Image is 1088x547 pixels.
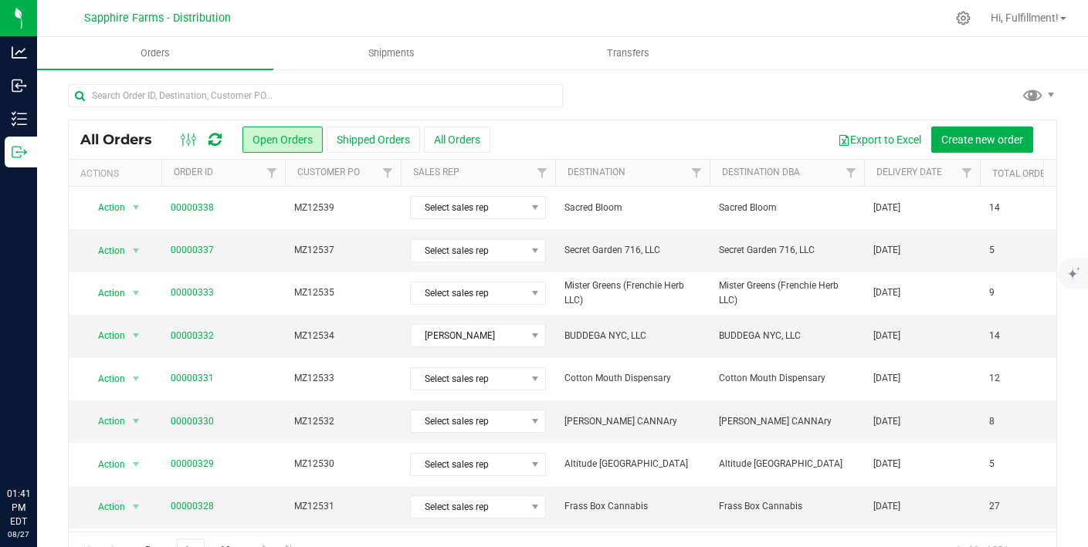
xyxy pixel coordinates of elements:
inline-svg: Analytics [12,45,27,60]
span: Mister Greens (Frenchie Herb LLC) [719,279,855,308]
span: [PERSON_NAME] CANNAry [564,414,700,429]
span: select [127,410,146,432]
span: Select sales rep [411,496,526,518]
button: All Orders [424,127,490,153]
span: Sacred Bloom [564,201,700,215]
span: [DATE] [873,499,900,514]
a: Transfers [510,37,746,69]
span: Secret Garden 716, LLC [564,243,700,258]
span: select [127,325,146,346]
a: Customer PO [297,167,360,177]
span: [DATE] [873,285,900,300]
p: 01:41 PM EDT [7,487,30,528]
span: Cotton Mouth Dispensary [564,371,700,386]
span: Shipments [347,46,436,60]
a: Filter [839,160,864,186]
span: select [127,240,146,262]
span: MZ12534 [294,329,391,343]
span: Action [84,410,126,432]
span: Sacred Bloom [719,201,855,215]
span: BUDDEGA NYC, LLC [719,329,855,343]
span: Action [84,368,126,390]
span: Select sales rep [411,282,526,304]
span: MZ12530 [294,457,391,471]
span: Action [84,240,126,262]
a: Orders [37,37,273,69]
a: 00000330 [171,414,214,429]
button: Create new order [931,127,1033,153]
span: MZ12533 [294,371,391,386]
span: 5 [989,457,995,471]
a: Filter [684,160,710,186]
span: Action [84,282,126,304]
inline-svg: Outbound [12,144,27,160]
span: [DATE] [873,201,900,215]
span: MZ12531 [294,499,391,514]
span: Orders [120,46,191,60]
span: [DATE] [873,457,900,471]
span: [PERSON_NAME] [411,325,526,346]
a: Destination [568,167,625,177]
span: MZ12539 [294,201,391,215]
span: Create new order [941,133,1023,146]
inline-svg: Inventory [12,111,27,127]
span: [PERSON_NAME] CANNAry [719,414,855,429]
p: 08/27 [7,528,30,540]
span: 14 [989,201,1000,215]
span: MZ12535 [294,285,391,300]
span: [DATE] [873,243,900,258]
span: Frass Box Cannabis [719,499,855,514]
a: Sales Rep [413,167,459,177]
a: Filter [530,160,555,186]
span: Sapphire Farms - Distribution [84,12,231,25]
div: Manage settings [954,11,973,25]
span: Select sales rep [411,410,526,432]
span: select [127,368,146,390]
span: 8 [989,414,995,429]
span: Mister Greens (Frenchie Herb LLC) [564,279,700,308]
span: select [127,197,146,218]
a: 00000332 [171,329,214,343]
a: Filter [259,160,285,186]
a: 00000333 [171,285,214,300]
span: 14 [989,329,1000,343]
span: MZ12532 [294,414,391,429]
a: Total Orderlines [992,168,1076,179]
span: Select sales rep [411,368,526,390]
span: Action [84,325,126,346]
span: Secret Garden 716, LLC [719,243,855,258]
span: select [127,496,146,518]
a: 00000329 [171,457,214,471]
a: Delivery Date [876,167,942,177]
span: Action [84,454,126,475]
iframe: Resource center [15,424,62,470]
span: [DATE] [873,414,900,429]
button: Open Orders [242,127,323,153]
inline-svg: Inbound [12,78,27,93]
span: Cotton Mouth Dispensary [719,371,855,386]
span: 27 [989,499,1000,514]
a: 00000331 [171,371,214,386]
span: 12 [989,371,1000,386]
a: Order ID [174,167,213,177]
span: select [127,454,146,475]
a: 00000337 [171,243,214,258]
a: Shipments [273,37,510,69]
span: BUDDEGA NYC, LLC [564,329,700,343]
span: Select sales rep [411,240,526,262]
span: select [127,282,146,304]
span: Action [84,197,126,218]
input: Search Order ID, Destination, Customer PO... [68,84,563,107]
span: MZ12537 [294,243,391,258]
a: Filter [954,160,980,186]
a: Destination DBA [722,167,800,177]
span: Select sales rep [411,197,526,218]
a: Filter [375,160,401,186]
span: 9 [989,285,995,300]
button: Shipped Orders [327,127,420,153]
div: Actions [80,168,155,179]
a: 00000328 [171,499,214,514]
span: Frass Box Cannabis [564,499,700,514]
span: All Orders [80,131,168,148]
span: [DATE] [873,371,900,386]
